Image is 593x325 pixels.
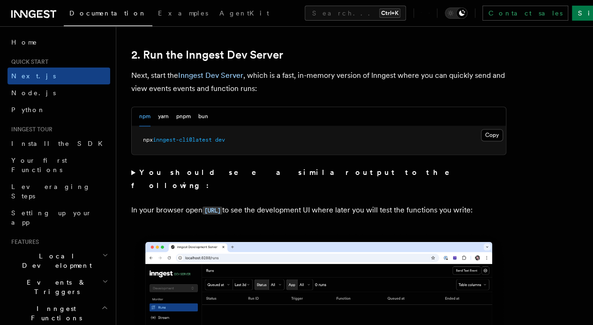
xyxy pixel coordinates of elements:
span: Inngest Functions [8,304,101,323]
span: Node.js [11,89,56,97]
a: Node.js [8,84,110,101]
button: pnpm [176,107,191,126]
a: Leveraging Steps [8,178,110,204]
span: Events & Triggers [8,278,102,296]
span: Home [11,38,38,47]
button: Toggle dark mode [445,8,467,19]
a: Setting up your app [8,204,110,231]
a: Inngest Dev Server [178,71,243,80]
a: Contact sales [482,6,568,21]
kbd: Ctrl+K [379,8,400,18]
code: [URL] [203,206,222,214]
span: Python [11,106,45,113]
button: bun [198,107,208,126]
button: yarn [158,107,169,126]
button: Local Development [8,248,110,274]
a: Python [8,101,110,118]
span: dev [215,136,225,143]
button: Search...Ctrl+K [305,6,406,21]
button: Copy [481,129,503,141]
span: AgentKit [219,9,269,17]
span: npx [143,136,153,143]
button: Events & Triggers [8,274,110,300]
span: Next.js [11,72,56,80]
a: Home [8,34,110,51]
span: Quick start [8,58,48,66]
span: Setting up your app [11,209,92,226]
span: Local Development [8,251,102,270]
a: Install the SDK [8,135,110,152]
span: Examples [158,9,208,17]
button: npm [139,107,150,126]
a: Your first Functions [8,152,110,178]
span: Inngest tour [8,126,53,133]
span: Documentation [69,9,147,17]
a: Documentation [64,3,152,26]
summary: You should see a similar output to the following: [131,166,506,192]
strong: You should see a similar output to the following: [131,168,463,190]
span: Leveraging Steps [11,183,90,200]
span: Install the SDK [11,140,108,147]
p: Next, start the , which is a fast, in-memory version of Inngest where you can quickly send and vi... [131,69,506,95]
a: Next.js [8,68,110,84]
a: AgentKit [214,3,275,25]
span: Your first Functions [11,157,67,174]
span: inngest-cli@latest [153,136,212,143]
a: 2. Run the Inngest Dev Server [131,48,283,61]
a: [URL] [203,205,222,214]
p: In your browser open to see the development UI where later you will test the functions you write: [131,204,506,217]
a: Examples [152,3,214,25]
span: Features [8,238,39,246]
